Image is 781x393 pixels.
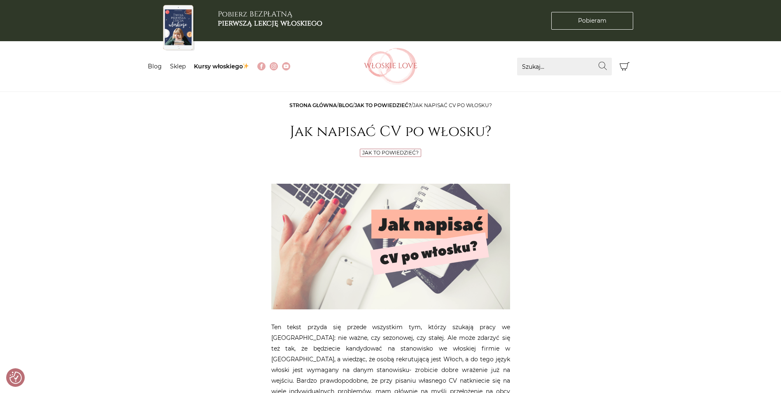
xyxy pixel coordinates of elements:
[148,63,162,70] a: Blog
[9,372,22,384] img: Revisit consent button
[362,150,419,156] a: Jak to powiedzieć?
[271,123,510,140] h1: Jak napisać CV po włosku?
[218,10,322,28] h3: Pobierz BEZPŁATNĄ
[413,102,492,108] span: Jak napisać CV po włosku?
[170,63,186,70] a: Sklep
[338,102,353,108] a: Blog
[616,58,634,75] button: Koszyk
[517,58,612,75] input: Szukaj...
[9,372,22,384] button: Preferencje co do zgód
[194,63,249,70] a: Kursy włoskiego
[289,102,337,108] a: Strona główna
[289,102,492,108] span: / / /
[551,12,633,30] a: Pobieram
[578,16,606,25] span: Pobieram
[354,102,411,108] a: Jak to powiedzieć?
[243,63,249,69] img: ✨
[218,18,322,28] b: pierwszą lekcję włoskiego
[364,48,417,85] img: Włoskielove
